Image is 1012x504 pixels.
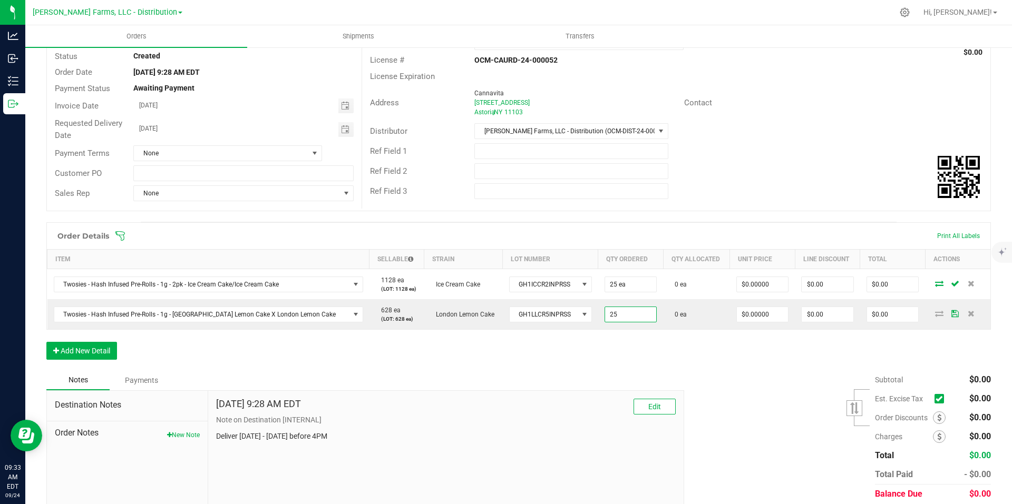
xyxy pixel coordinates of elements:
[370,186,407,196] span: Ref Field 3
[55,84,110,93] span: Payment Status
[338,98,354,113] span: Toggle calendar
[338,122,354,137] span: Toggle calendar
[510,307,578,322] span: GH1LLCR5INPRSS
[947,280,963,286] span: Save Order Detail
[964,48,982,56] strong: $0.00
[875,469,913,479] span: Total Paid
[669,311,687,318] span: 0 ea
[737,277,789,292] input: 0
[860,250,926,269] th: Total
[376,307,401,314] span: 628 ea
[5,491,21,499] p: 09/24
[875,432,933,441] span: Charges
[54,276,363,292] span: NO DATA FOUND
[216,399,301,409] h4: [DATE] 9:28 AM EDT
[55,52,77,61] span: Status
[134,146,308,161] span: None
[802,307,853,322] input: 0
[54,277,349,292] span: Twosies - Hash Infused Pre-Rolls - 1g - 2pk - Ice Cream Cake/Ice Cream Cake
[923,8,992,16] span: Hi, [PERSON_NAME]!
[370,126,407,136] span: Distributor
[634,399,676,414] button: Edit
[598,250,664,269] th: Qty Ordered
[938,156,980,198] img: Scan me!
[216,414,676,426] p: Note on Destination [INTERNAL]
[737,307,789,322] input: 0
[55,67,92,77] span: Order Date
[11,420,42,451] iframe: Resource center
[370,98,399,107] span: Address
[8,98,18,109] inline-svg: Outbound
[376,315,418,323] p: (LOT: 628 ea)
[55,169,102,178] span: Customer PO
[474,99,530,106] span: [STREET_ADDRESS]
[504,108,523,116] span: 11103
[493,108,494,116] span: ,
[370,55,404,65] span: License #
[867,307,919,322] input: 0
[55,101,99,111] span: Invoice Date
[474,108,495,116] span: Astoria
[134,186,339,201] span: None
[494,108,502,116] span: NY
[969,374,991,384] span: $0.00
[469,25,691,47] a: Transfers
[370,72,435,81] span: License Expiration
[8,53,18,64] inline-svg: Inbound
[964,469,991,479] span: - $0.00
[133,52,160,60] strong: Created
[8,76,18,86] inline-svg: Inventory
[33,8,177,17] span: [PERSON_NAME] Farms, LLC - Distribution
[648,402,661,411] span: Edit
[551,32,609,41] span: Transfers
[55,149,110,158] span: Payment Terms
[963,310,979,317] span: Delete Order Detail
[247,25,469,47] a: Shipments
[605,307,657,322] input: 0
[935,392,949,406] span: Calculate excise tax
[46,342,117,360] button: Add New Detail
[475,124,654,139] span: [PERSON_NAME] Farms, LLC - Distribution (OCM-DIST-24-000031)
[25,25,247,47] a: Orders
[474,56,558,64] strong: OCM-CAURD-24-000052
[684,98,712,107] span: Contact
[669,281,687,288] span: 0 ea
[875,413,933,422] span: Order Discounts
[112,32,161,41] span: Orders
[969,450,991,460] span: $0.00
[510,277,578,292] span: GH1ICCR2INPRSS
[875,375,903,384] span: Subtotal
[5,463,21,491] p: 09:33 AM EDT
[938,156,980,198] qrcode: 00000007
[947,310,963,317] span: Save Order Detail
[54,307,349,322] span: Twosies - Hash Infused Pre-Rolls - 1g - [GEOGRAPHIC_DATA] Lemon Cake X London Lemon Cake
[55,118,122,140] span: Requested Delivery Date
[55,189,90,198] span: Sales Rep
[898,7,911,17] div: Manage settings
[969,412,991,422] span: $0.00
[969,431,991,441] span: $0.00
[875,394,930,403] span: Est. Excise Tax
[663,250,730,269] th: Qty Allocated
[376,285,418,293] p: (LOT: 1128 ea)
[431,281,480,288] span: Ice Cream Cake
[875,489,922,499] span: Balance Due
[875,450,894,460] span: Total
[55,399,200,411] span: Destination Notes
[216,431,676,442] p: Deliver [DATE] - [DATE] before 4PM
[8,31,18,41] inline-svg: Analytics
[328,32,388,41] span: Shipments
[133,84,194,92] strong: Awaiting Payment
[474,90,504,97] span: Cannavita
[969,393,991,403] span: $0.00
[167,430,200,440] button: New Note
[133,68,200,76] strong: [DATE] 9:28 AM EDT
[802,277,853,292] input: 0
[925,250,990,269] th: Actions
[57,232,109,240] h1: Order Details
[376,276,404,284] span: 1128 ea
[795,250,860,269] th: Line Discount
[503,250,598,269] th: Lot Number
[730,250,795,269] th: Unit Price
[963,280,979,286] span: Delete Order Detail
